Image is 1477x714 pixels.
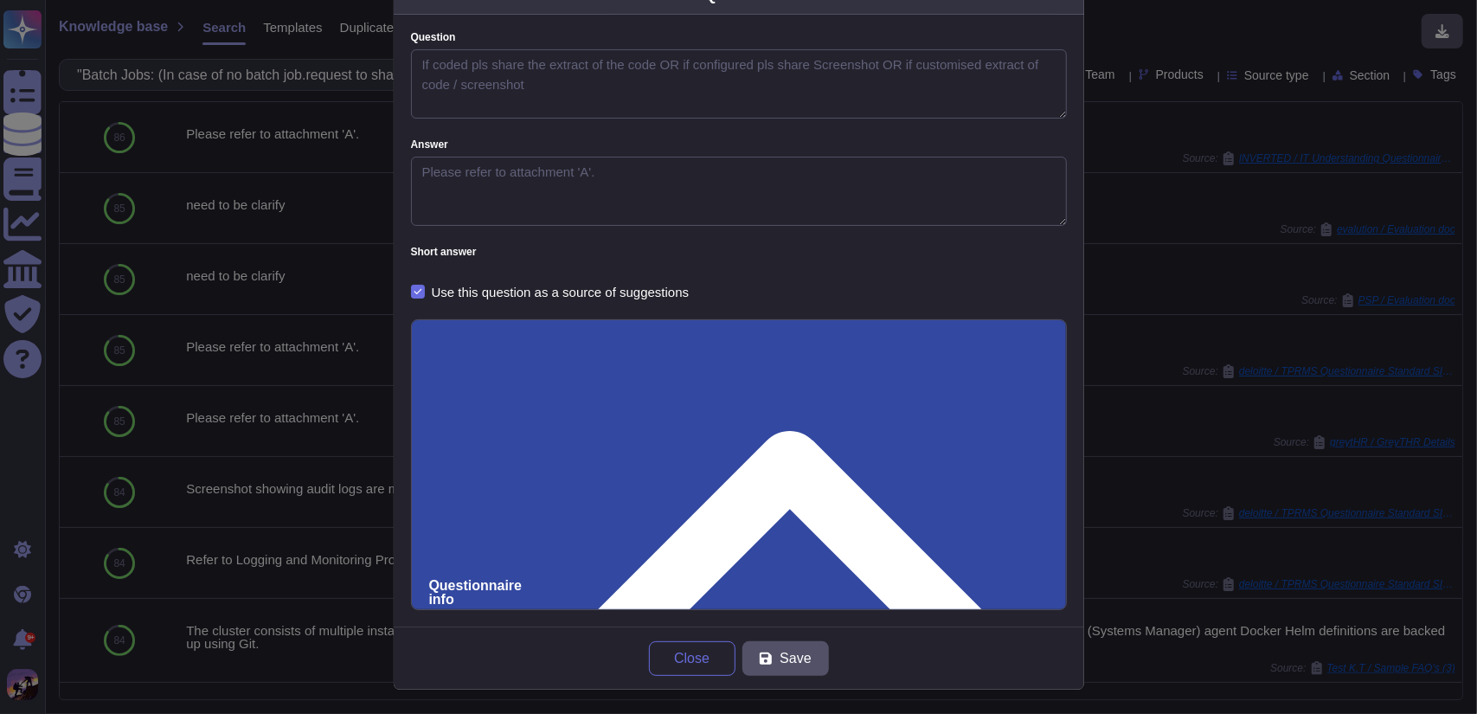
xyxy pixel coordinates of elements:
span: Save [780,652,811,666]
button: Close [649,641,735,676]
span: Close [674,652,710,666]
label: Answer [411,139,1067,150]
span: Questionnaire info [429,579,531,607]
label: Short answer [411,247,1067,257]
textarea: Please refer to attachment 'A'. [411,157,1067,226]
label: Question [411,32,1067,42]
textarea: If coded pls share the extract of the code OR if configured pls share Screenshot OR if customised... [411,49,1067,119]
button: Save [742,641,829,676]
div: Use this question as a source of suggestions [432,286,690,299]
